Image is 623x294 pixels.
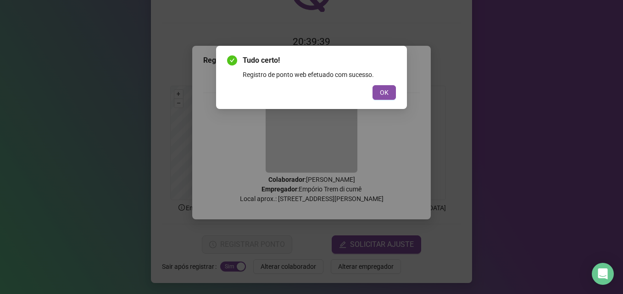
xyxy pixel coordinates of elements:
span: check-circle [227,55,237,65]
span: OK [380,87,389,98]
button: OK [373,85,396,100]
span: Tudo certo! [243,55,396,66]
div: Registro de ponto web efetuado com sucesso. [243,70,396,80]
div: Open Intercom Messenger [592,263,614,285]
